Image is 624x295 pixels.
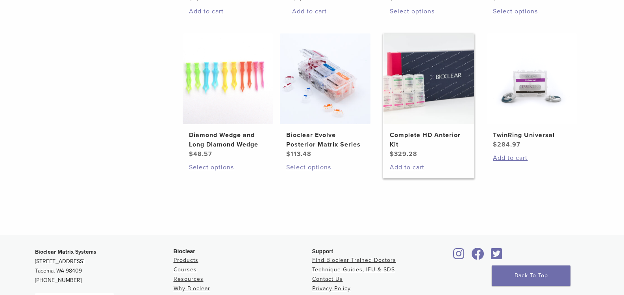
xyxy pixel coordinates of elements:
bdi: 284.97 [493,141,520,148]
bdi: 48.57 [189,150,212,158]
a: Bioclear [451,252,467,260]
img: Diamond Wedge and Long Diamond Wedge [183,33,273,124]
a: Diamond Wedge and Long Diamond WedgeDiamond Wedge and Long Diamond Wedge $48.57 [182,33,274,159]
span: Support [312,248,333,254]
span: $ [493,141,497,148]
a: Bioclear [469,252,487,260]
h2: Complete HD Anterior Kit [390,130,468,149]
a: Add to cart: “TwinRing Universal” [493,153,571,163]
h2: Diamond Wedge and Long Diamond Wedge [189,130,267,149]
a: Add to cart: “HeatSync Kit” [189,7,267,16]
a: Add to cart: “Blaster Kit” [292,7,370,16]
a: Privacy Policy [312,285,351,292]
a: Add to cart: “Complete HD Anterior Kit” [390,163,468,172]
span: Bioclear [174,248,195,254]
a: Find Bioclear Trained Doctors [312,257,396,263]
span: $ [390,150,394,158]
span: $ [286,150,291,158]
a: Bioclear Evolve Posterior Matrix SeriesBioclear Evolve Posterior Matrix Series $113.48 [280,33,371,159]
a: Resources [174,276,204,282]
a: Why Bioclear [174,285,210,292]
a: Contact Us [312,276,343,282]
a: Technique Guides, IFU & SDS [312,266,395,273]
a: Complete HD Anterior KitComplete HD Anterior Kit $329.28 [383,33,475,159]
a: Select options for “Bioclear Evolve Posterior Matrix Series” [286,163,364,172]
a: Products [174,257,198,263]
strong: Bioclear Matrix Systems [35,249,96,255]
h2: Bioclear Evolve Posterior Matrix Series [286,130,364,149]
a: Courses [174,266,197,273]
a: Select options for “Diamond Wedge Kits” [493,7,571,16]
span: $ [189,150,193,158]
img: Complete HD Anterior Kit [383,33,474,124]
a: TwinRing UniversalTwinRing Universal $284.97 [486,33,578,149]
a: Select options for “Diamond Wedge and Long Diamond Wedge” [189,163,267,172]
a: Select options for “BT Matrix Series” [390,7,468,16]
a: Bioclear [489,252,505,260]
a: Back To Top [492,265,570,286]
h2: TwinRing Universal [493,130,571,140]
bdi: 113.48 [286,150,311,158]
bdi: 329.28 [390,150,417,158]
img: TwinRing Universal [487,33,577,124]
p: [STREET_ADDRESS] Tacoma, WA 98409 [PHONE_NUMBER] [35,247,174,285]
img: Bioclear Evolve Posterior Matrix Series [280,33,370,124]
